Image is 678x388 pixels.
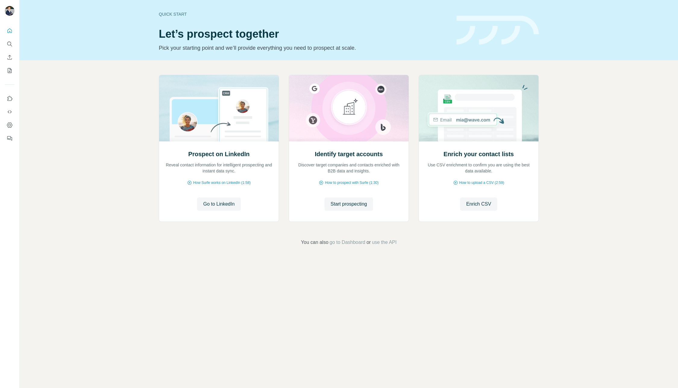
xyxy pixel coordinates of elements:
span: How to prospect with Surfe (1:30) [325,180,378,185]
div: Quick start [159,11,449,17]
button: Dashboard [5,120,14,131]
button: go to Dashboard [330,239,365,246]
h2: Enrich your contact lists [444,150,514,158]
span: or [366,239,371,246]
p: Discover target companies and contacts enriched with B2B data and insights. [295,162,403,174]
span: Start prospecting [331,200,367,208]
img: Avatar [5,6,14,16]
h2: Prospect on LinkedIn [188,150,250,158]
p: Reveal contact information for intelligent prospecting and instant data sync. [165,162,273,174]
h1: Let’s prospect together [159,28,449,40]
button: Start prospecting [325,197,373,211]
button: use the API [372,239,397,246]
p: Use CSV enrichment to confirm you are using the best data available. [425,162,532,174]
button: Feedback [5,133,14,144]
button: Quick start [5,25,14,36]
button: Enrich CSV [460,197,497,211]
button: Search [5,39,14,49]
button: Use Surfe on LinkedIn [5,93,14,104]
button: Use Surfe API [5,106,14,117]
span: Enrich CSV [466,200,491,208]
span: Go to LinkedIn [203,200,234,208]
span: How Surfe works on LinkedIn (1:58) [193,180,251,185]
img: Enrich your contact lists [419,75,539,141]
button: Go to LinkedIn [197,197,240,211]
button: My lists [5,65,14,76]
button: Enrich CSV [5,52,14,63]
img: Prospect on LinkedIn [159,75,279,141]
img: banner [457,16,539,45]
p: Pick your starting point and we’ll provide everything you need to prospect at scale. [159,44,449,52]
img: Identify target accounts [289,75,409,141]
h2: Identify target accounts [315,150,383,158]
span: You can also [301,239,328,246]
span: How to upload a CSV (2:59) [459,180,504,185]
